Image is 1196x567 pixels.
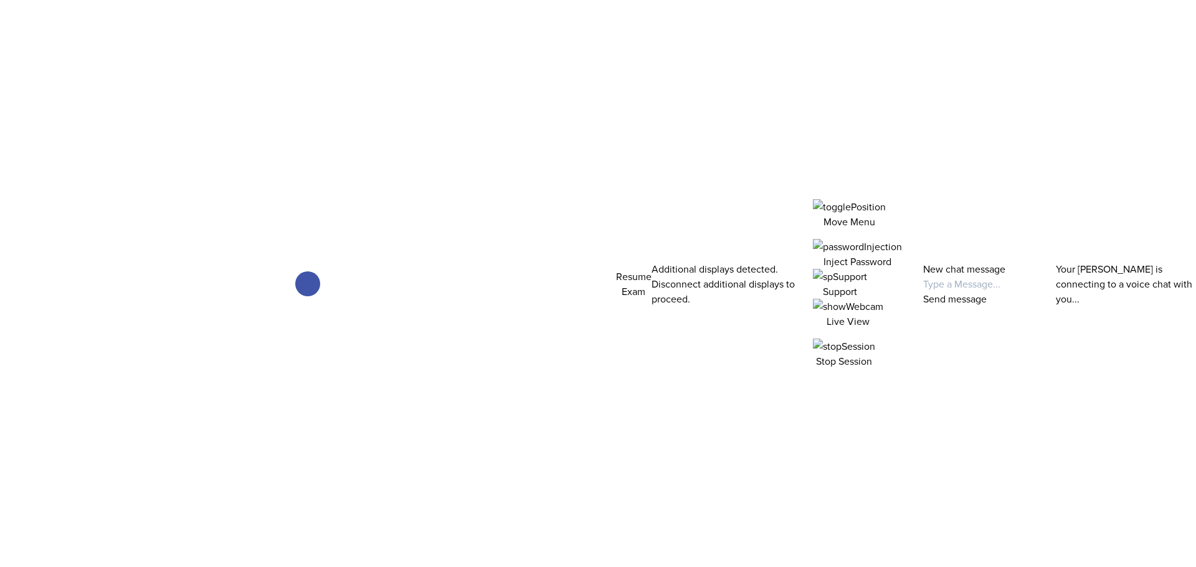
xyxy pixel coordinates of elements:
button: Support [813,269,867,299]
p: Your [PERSON_NAME] is connecting to a voice chat with you... [1056,261,1196,306]
p: Support [813,284,867,299]
img: showWebcam [813,299,883,314]
button: Stop Session [813,339,875,368]
button: Inject Password [813,239,902,269]
button: Move Menu [813,199,886,229]
img: togglePosition [813,199,886,214]
p: Move Menu [813,214,886,229]
img: stopSession [813,339,875,354]
button: Live View [813,299,883,329]
button: Send message [923,291,987,306]
img: spSupport [813,269,867,284]
input: Type a Message... [923,276,1031,291]
p: Stop Session [813,354,875,368]
span: Send message [923,292,987,306]
p: Inject Password [813,254,902,269]
span: Additional displays detected. Disconnect additional displays to proceed. [652,262,795,306]
p: Live View [813,314,883,329]
label: New chat message [923,262,1005,276]
img: passwordInjection [813,239,902,254]
button: Resume Exam [616,269,652,299]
